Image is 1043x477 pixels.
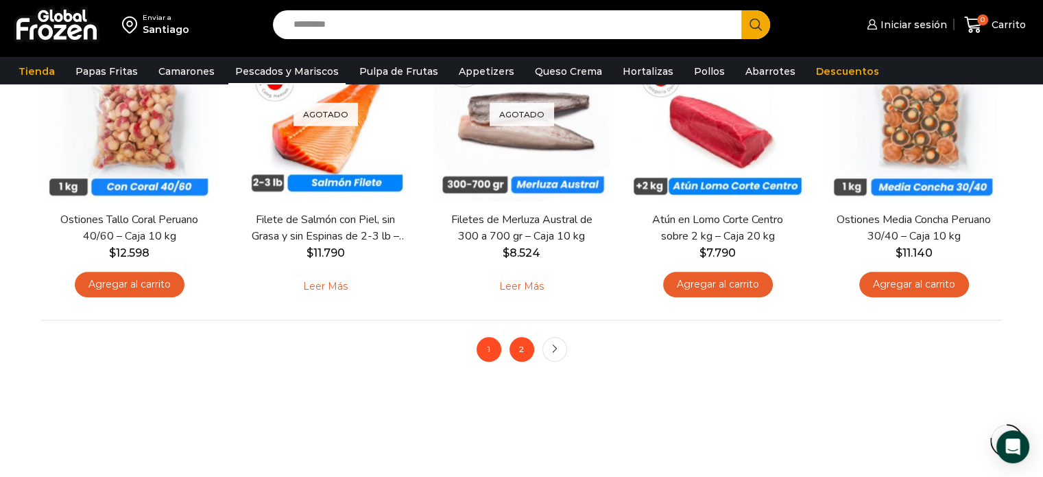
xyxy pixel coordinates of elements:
a: Filetes de Merluza Austral de 300 a 700 gr – Caja 10 kg [442,212,600,244]
span: $ [109,246,116,259]
a: Pollos [687,58,732,84]
a: Tienda [12,58,62,84]
span: Vista Rápida [56,168,203,192]
a: Descuentos [809,58,886,84]
a: Leé más sobre “Filete de Salmón con Piel, sin Grasa y sin Espinas de 2-3 lb - Premium - Caja 10 kg” [282,272,369,301]
bdi: 8.524 [503,246,540,259]
span: 0 [977,14,988,25]
img: address-field-icon.svg [122,13,143,36]
span: $ [307,246,313,259]
span: $ [699,246,706,259]
button: Search button [741,10,770,39]
a: Ostiones Tallo Coral Peruano 40/60 – Caja 10 kg [50,212,208,244]
a: Camarones [152,58,221,84]
span: Carrito [988,18,1026,32]
a: Iniciar sesión [863,11,947,38]
span: Vista Rápida [252,168,399,192]
span: Vista Rápida [448,168,595,192]
bdi: 7.790 [699,246,736,259]
div: Santiago [143,23,189,36]
a: Pulpa de Frutas [352,58,445,84]
bdi: 11.790 [307,246,345,259]
span: Vista Rápida [840,168,987,192]
a: Appetizers [452,58,521,84]
span: $ [503,246,509,259]
span: Vista Rápida [644,168,791,192]
p: Agotado [293,103,358,126]
span: Iniciar sesión [877,18,947,32]
span: $ [896,246,902,259]
div: Enviar a [143,13,189,23]
a: Papas Fritas [69,58,145,84]
a: Hortalizas [616,58,680,84]
a: Agregar al carrito: “Ostiones Tallo Coral Peruano 40/60 - Caja 10 kg” [75,272,184,297]
a: Queso Crema [528,58,609,84]
a: Agregar al carrito: “Ostiones Media Concha Peruano 30/40 - Caja 10 kg” [859,272,969,297]
a: Atún en Lomo Corte Centro sobre 2 kg – Caja 20 kg [638,212,796,244]
a: Agregar al carrito: “Atún en Lomo Corte Centro sobre 2 kg - Caja 20 kg” [663,272,773,297]
a: Leé más sobre “Filetes de Merluza Austral de 300 a 700 gr - Caja 10 kg” [478,272,565,301]
a: Filete de Salmón con Piel, sin Grasa y sin Espinas de 2-3 lb – Premium – Caja 10 kg [246,212,404,244]
a: Pescados y Mariscos [228,58,346,84]
span: 1 [477,337,501,362]
a: Abarrotes [739,58,802,84]
div: Open Intercom Messenger [996,430,1029,463]
bdi: 11.140 [896,246,933,259]
p: Agotado [490,103,554,126]
a: 0 Carrito [961,9,1029,41]
bdi: 12.598 [109,246,149,259]
a: 2 [509,337,534,362]
a: Ostiones Media Concha Peruano 30/40 – Caja 10 kg [835,212,992,244]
